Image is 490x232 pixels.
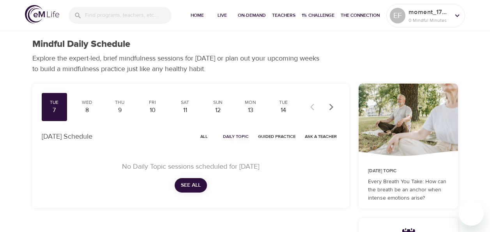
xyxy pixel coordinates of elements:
[143,106,162,115] div: 10
[195,133,214,140] span: All
[192,130,217,143] button: All
[110,99,129,106] div: Thu
[255,130,299,143] button: Guided Practice
[181,180,201,190] span: See All
[208,99,228,106] div: Sun
[341,11,380,20] span: The Connection
[110,106,129,115] div: 9
[77,106,97,115] div: 8
[272,11,295,20] span: Teachers
[409,7,450,17] p: moment_1759864764
[274,106,293,115] div: 14
[390,8,405,23] div: EF
[77,99,97,106] div: Wed
[32,53,325,74] p: Explore the expert-led, brief mindfulness sessions for [DATE] or plan out your upcoming weeks to ...
[220,130,252,143] button: Daily Topic
[302,11,334,20] span: 1% Challenge
[175,178,207,193] button: See All
[51,161,331,172] p: No Daily Topic sessions scheduled for [DATE]
[25,5,59,23] img: logo
[305,133,337,140] span: Ask a Teacher
[459,201,484,226] iframe: Button to launch messaging window
[241,99,260,106] div: Mon
[143,99,162,106] div: Fri
[368,168,449,175] p: [DATE] Topic
[45,106,64,115] div: 7
[238,11,266,20] span: On-Demand
[409,17,450,24] p: 0 Mindful Minutes
[302,130,340,143] button: Ask a Teacher
[188,11,207,20] span: Home
[85,7,172,24] input: Find programs, teachers, etc...
[368,178,449,202] p: Every Breath You Take: How can the breath be an anchor when intense emotions arise?
[223,133,249,140] span: Daily Topic
[258,133,295,140] span: Guided Practice
[175,99,195,106] div: Sat
[32,39,130,50] h1: Mindful Daily Schedule
[274,99,293,106] div: Tue
[175,106,195,115] div: 11
[213,11,232,20] span: Live
[42,131,92,142] p: [DATE] Schedule
[241,106,260,115] div: 13
[208,106,228,115] div: 12
[45,99,64,106] div: Tue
